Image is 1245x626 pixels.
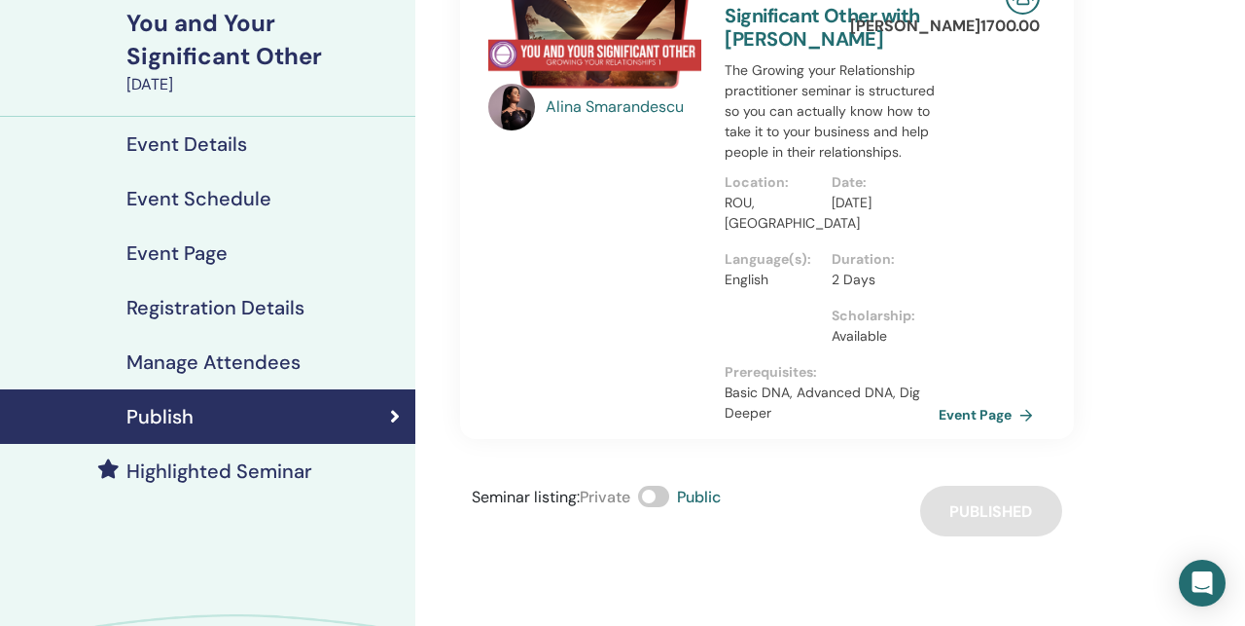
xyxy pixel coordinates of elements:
[1179,560,1226,607] div: Open Intercom Messenger
[546,95,706,119] a: Alina Smarandescu
[126,405,194,428] h4: Publish
[115,7,415,96] a: You and Your Significant Other[DATE]
[832,249,927,270] p: Duration :
[677,487,721,507] span: Public
[725,193,820,234] p: ROU, [GEOGRAPHIC_DATA]
[939,400,1041,429] a: Event Page
[488,84,535,130] img: default.jpg
[850,15,1040,38] p: [PERSON_NAME] 1700.00
[472,487,580,507] span: Seminar listing :
[725,270,820,290] p: English
[832,306,927,326] p: Scholarship :
[126,296,304,319] h4: Registration Details
[725,383,939,423] p: Basic DNA, Advanced DNA, Dig Deeper
[725,172,820,193] p: Location :
[126,7,404,73] div: You and Your Significant Other
[832,193,927,213] p: [DATE]
[725,60,939,163] p: The Growing your Relationship practitioner seminar is structured so you can actually know how to ...
[832,172,927,193] p: Date :
[725,362,939,383] p: Prerequisites :
[126,241,228,265] h4: Event Page
[126,73,404,96] div: [DATE]
[832,326,927,347] p: Available
[126,350,301,374] h4: Manage Attendees
[580,487,630,507] span: Private
[126,132,247,156] h4: Event Details
[126,460,312,483] h4: Highlighted Seminar
[725,249,820,270] p: Language(s) :
[126,187,271,210] h4: Event Schedule
[832,270,927,290] p: 2 Days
